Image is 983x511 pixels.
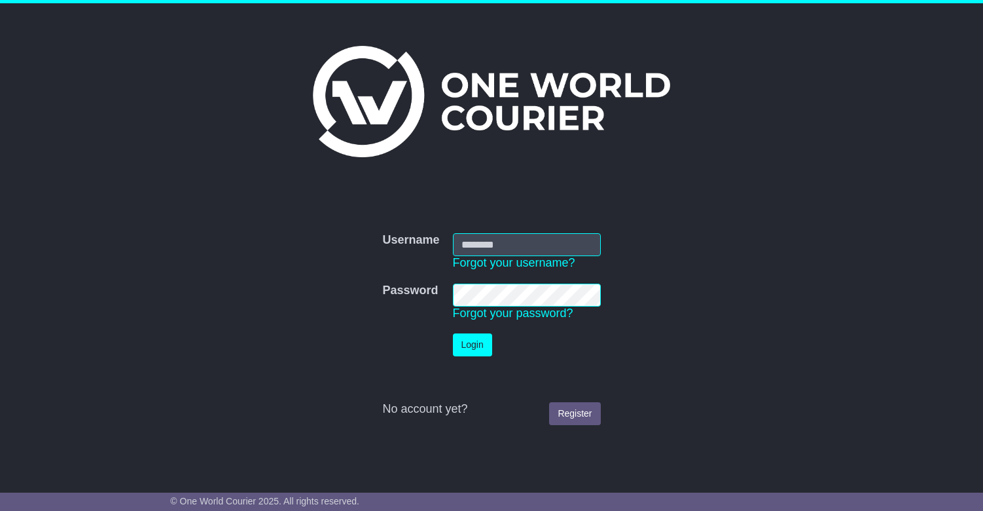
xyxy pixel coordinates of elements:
[453,307,573,320] a: Forgot your password?
[382,402,600,417] div: No account yet?
[313,46,670,157] img: One World
[382,233,439,248] label: Username
[170,496,359,506] span: © One World Courier 2025. All rights reserved.
[382,284,438,298] label: Password
[453,256,575,269] a: Forgot your username?
[549,402,600,425] a: Register
[453,333,492,356] button: Login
